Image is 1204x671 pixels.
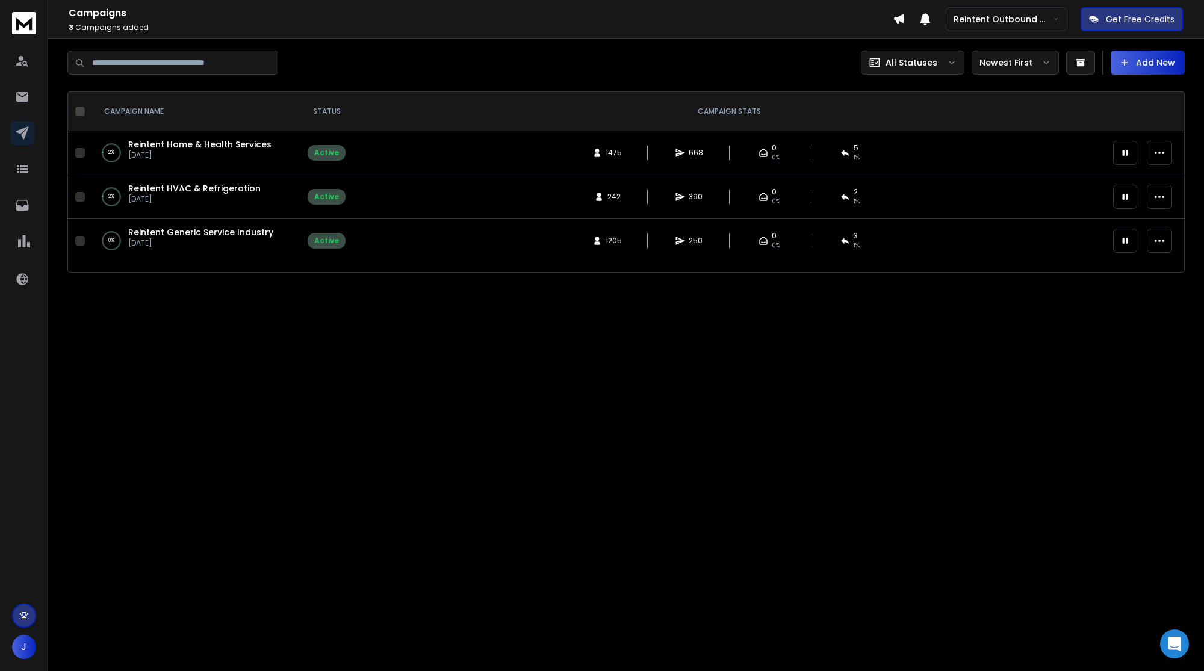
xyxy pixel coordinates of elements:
[12,635,36,659] button: J
[886,57,937,69] p: All Statuses
[854,187,858,197] span: 2
[689,192,703,202] span: 390
[854,153,860,162] span: 1 %
[772,153,780,162] span: 0%
[314,148,339,158] div: Active
[69,6,893,20] h1: Campaigns
[772,197,780,206] span: 0%
[689,236,703,246] span: 250
[854,241,860,250] span: 1 %
[1106,13,1175,25] p: Get Free Credits
[854,143,858,153] span: 5
[607,192,621,202] span: 242
[972,51,1059,75] button: Newest First
[90,175,300,219] td: 2%Reintent HVAC & Refrigeration[DATE]
[12,12,36,34] img: logo
[772,241,780,250] span: 0%
[1081,7,1183,31] button: Get Free Credits
[108,191,114,203] p: 2 %
[954,13,1053,25] p: Reintent Outbound Engine — Powered by Hire Highs
[300,92,353,131] th: STATUS
[128,138,272,150] a: Reintent Home & Health Services
[854,231,858,241] span: 3
[606,236,622,246] span: 1205
[128,226,273,238] a: Reintent Generic Service Industry
[772,187,777,197] span: 0
[128,194,261,204] p: [DATE]
[1160,629,1189,658] div: Open Intercom Messenger
[314,236,339,246] div: Active
[854,197,860,206] span: 1 %
[108,235,114,247] p: 0 %
[90,219,300,263] td: 0%Reintent Generic Service Industry[DATE]
[772,143,777,153] span: 0
[128,182,261,194] a: Reintent HVAC & Refrigeration
[606,148,622,158] span: 1475
[128,238,273,248] p: [DATE]
[90,92,300,131] th: CAMPAIGN NAME
[314,192,339,202] div: Active
[90,131,300,175] td: 2%Reintent Home & Health Services[DATE]
[772,231,777,241] span: 0
[353,92,1106,131] th: CAMPAIGN STATS
[1111,51,1185,75] button: Add New
[128,150,272,160] p: [DATE]
[689,148,703,158] span: 668
[108,147,114,159] p: 2 %
[69,22,73,32] span: 3
[69,23,893,32] p: Campaigns added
